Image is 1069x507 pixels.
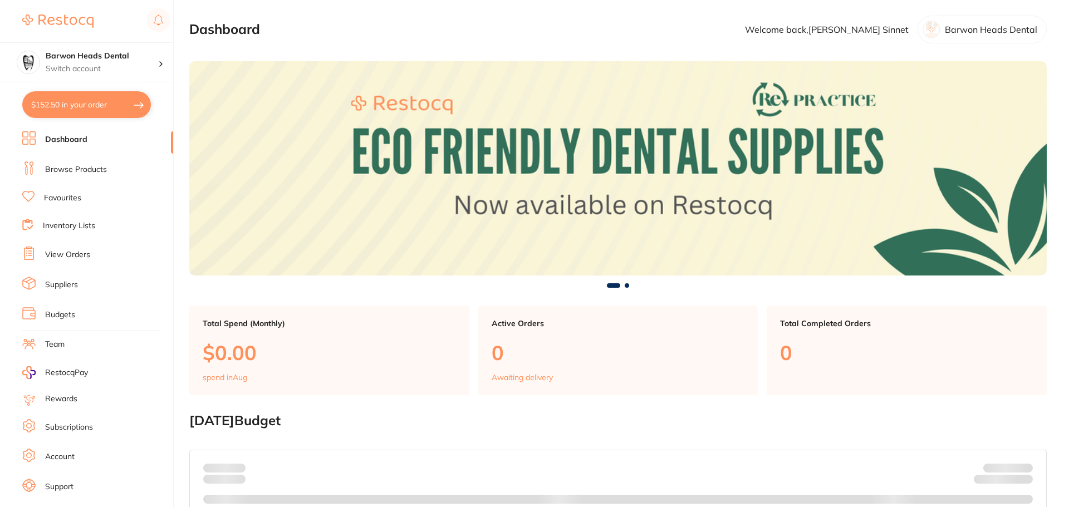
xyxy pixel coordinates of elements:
a: Favourites [44,193,81,204]
a: Subscriptions [45,422,93,433]
a: Budgets [45,309,75,321]
a: Suppliers [45,279,78,291]
a: Inventory Lists [43,220,95,232]
a: Browse Products [45,164,107,175]
img: Dashboard [189,61,1047,275]
p: Total Spend (Monthly) [203,319,456,328]
a: Dashboard [45,134,87,145]
img: RestocqPay [22,366,36,379]
a: Rewards [45,393,77,405]
a: View Orders [45,249,90,260]
strong: $NaN [1011,463,1033,473]
p: Awaiting delivery [492,373,553,382]
a: Account [45,451,75,462]
p: $0.00 [203,341,456,364]
img: Restocq Logo [22,14,94,28]
img: Barwon Heads Dental [17,51,40,73]
h4: Barwon Heads Dental [46,51,158,62]
p: Total Completed Orders [780,319,1033,328]
p: Welcome back, [PERSON_NAME] Sinnet [745,24,909,35]
a: RestocqPay [22,366,88,379]
a: Active Orders0Awaiting delivery [478,306,758,396]
p: spend in Aug [203,373,247,382]
strong: $0.00 [226,463,246,473]
a: Restocq Logo [22,8,94,34]
a: Total Spend (Monthly)$0.00spend inAug [189,306,469,396]
p: Active Orders [492,319,745,328]
span: RestocqPay [45,367,88,378]
strong: $0.00 [1013,476,1033,486]
p: Barwon Heads Dental [945,24,1037,35]
h2: [DATE] Budget [189,413,1047,429]
button: $152.50 in your order [22,91,151,118]
p: Remaining: [974,472,1033,486]
p: 0 [492,341,745,364]
p: 0 [780,341,1033,364]
p: Switch account [46,63,158,75]
a: Total Completed Orders0 [767,306,1047,396]
p: Spent: [203,464,246,472]
p: month [203,472,246,486]
a: Team [45,339,65,350]
h2: Dashboard [189,22,260,37]
a: Support [45,481,73,493]
p: Budget: [983,464,1033,472]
